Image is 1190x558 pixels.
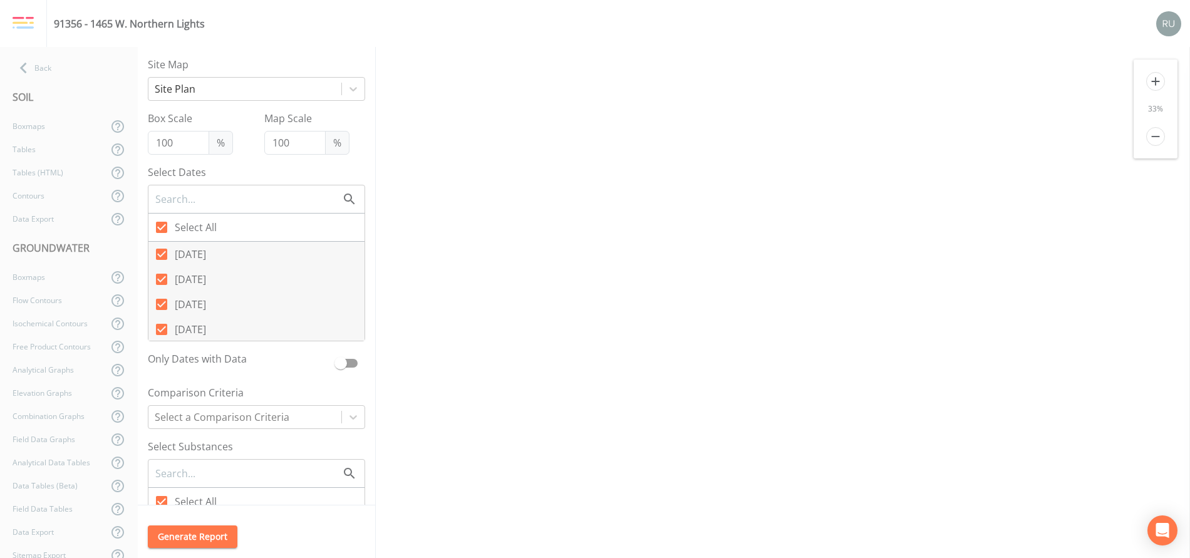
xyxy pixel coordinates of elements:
label: Only Dates with Data [148,351,329,370]
label: Select Dates [148,165,365,180]
span: Select All [175,494,217,509]
span: % [209,131,233,155]
span: [DATE] [175,272,206,287]
label: Site Map [148,57,365,72]
span: [DATE] [175,247,206,262]
button: Generate Report [148,525,237,549]
span: Select All [175,220,217,235]
img: a5c06d64ce99e847b6841ccd0307af82 [1156,11,1181,36]
div: Open Intercom Messenger [1147,515,1177,545]
input: Search... [154,465,342,482]
label: Box Scale [148,111,233,126]
span: [DATE] [175,297,206,312]
label: Map Scale [264,111,349,126]
img: logo [13,16,34,30]
i: remove [1146,127,1165,146]
label: Comparison Criteria [148,385,365,400]
label: Select Substances [148,439,365,454]
span: % [325,131,349,155]
span: [DATE] [175,322,206,337]
i: add [1146,72,1165,91]
div: 91356 - 1465 W. Northern Lights [54,16,205,31]
input: Search... [154,191,342,207]
div: 33 % [1134,103,1177,115]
